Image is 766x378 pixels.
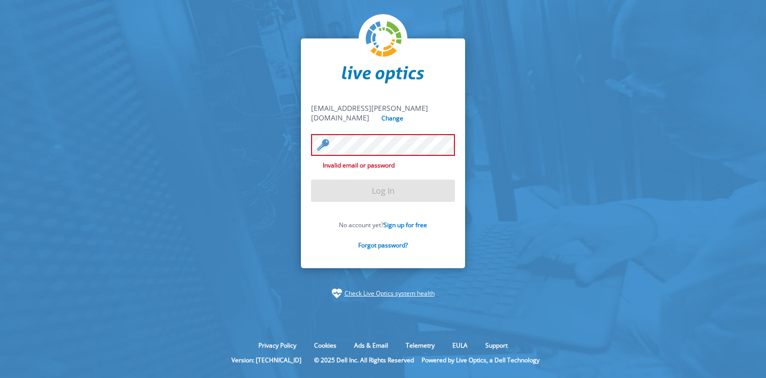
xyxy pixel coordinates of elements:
img: liveoptics-logo.svg [366,21,402,58]
input: Change [379,113,406,123]
a: Telemetry [398,341,442,350]
a: Privacy Policy [251,341,304,350]
a: Sign up for free [384,221,427,229]
a: Forgot password? [358,241,408,249]
p: No account yet? [311,221,455,229]
a: Cookies [307,341,344,350]
a: Check Live Optics system health [344,288,435,299]
span: Invalid email or password [311,161,455,170]
a: Support [478,341,515,350]
li: Version: [TECHNICAL_ID] [226,356,307,364]
img: status-check-icon.svg [332,288,342,299]
li: © 2025 Dell Inc. All Rights Reserved [309,356,419,364]
a: EULA [445,341,475,350]
img: liveoptics-word.svg [342,66,424,84]
li: Powered by Live Optics, a Dell Technology [422,356,540,364]
a: Ads & Email [347,341,396,350]
span: [EMAIL_ADDRESS][PERSON_NAME][DOMAIN_NAME] [311,103,428,122]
